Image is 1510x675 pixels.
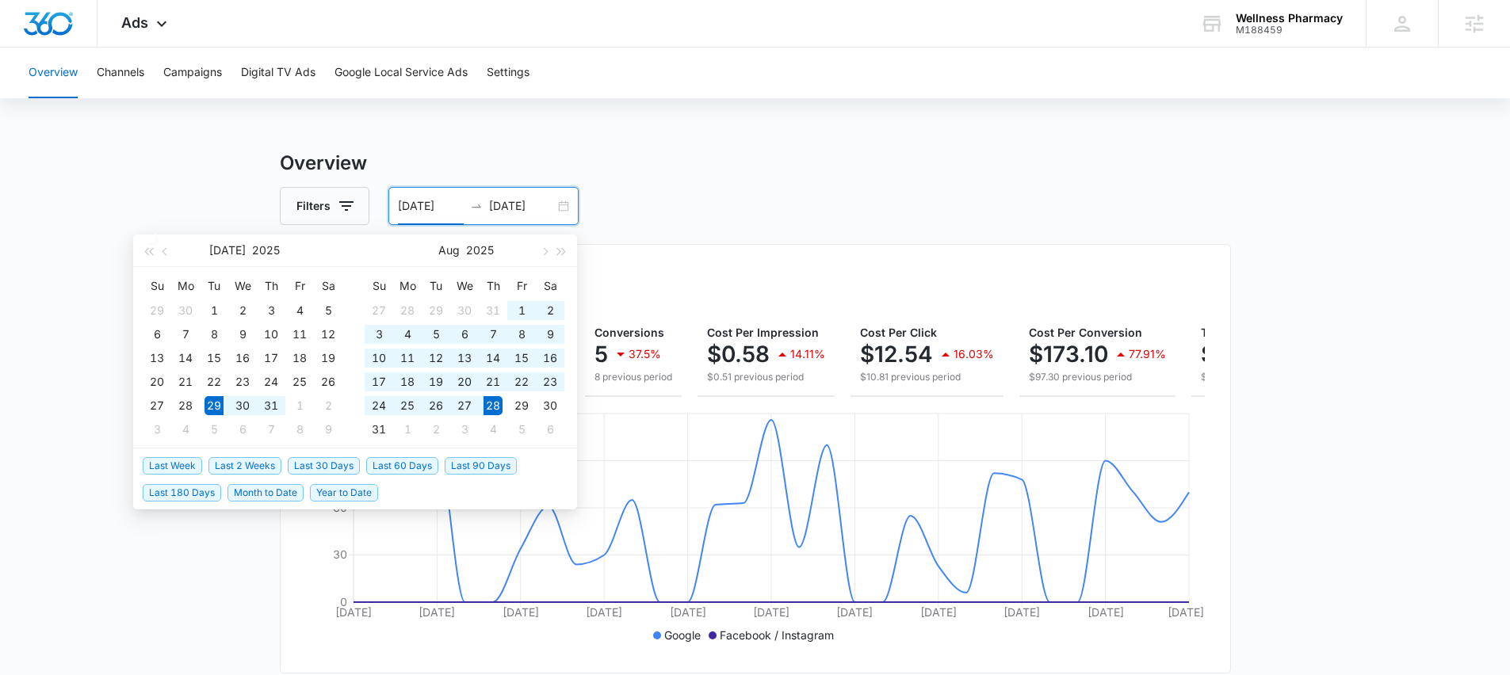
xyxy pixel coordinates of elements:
div: Domain Overview [60,93,142,104]
td: 2025-09-04 [479,418,507,441]
div: 3 [147,420,166,439]
p: Facebook / Instagram [720,627,834,643]
button: Digital TV Ads [241,48,315,98]
div: 6 [147,325,166,344]
td: 2025-07-10 [257,322,285,346]
div: 19 [426,372,445,391]
span: Year to Date [310,484,378,501]
td: 2025-09-05 [507,418,536,441]
div: 16 [541,349,560,368]
span: Last 90 Days [445,457,517,475]
img: tab_domain_overview_orange.svg [43,92,55,105]
td: 2025-08-31 [365,418,393,441]
td: 2025-08-12 [422,346,450,370]
td: 2025-08-28 [479,394,507,418]
div: 11 [398,349,417,368]
td: 2025-07-31 [479,299,507,322]
p: $10.81 previous period [860,370,994,384]
div: 17 [369,372,388,391]
div: 30 [541,396,560,415]
th: Mo [393,273,422,299]
div: account name [1236,12,1343,25]
img: tab_keywords_by_traffic_grey.svg [158,92,170,105]
td: 2025-07-27 [143,394,171,418]
th: Sa [314,273,342,299]
tspan: [DATE] [1003,605,1040,619]
div: 8 [512,325,531,344]
div: 27 [455,396,474,415]
td: 2025-07-29 [422,299,450,322]
div: 27 [369,301,388,320]
div: 7 [176,325,195,344]
p: $97.30 previous period [1029,370,1166,384]
th: Su [143,273,171,299]
div: 6 [233,420,252,439]
div: 3 [369,325,388,344]
td: 2025-07-27 [365,299,393,322]
button: Aug [438,235,460,266]
td: 2025-07-13 [143,346,171,370]
h3: Overview [280,149,1231,177]
td: 2025-08-03 [143,418,171,441]
div: 4 [398,325,417,344]
td: 2025-08-06 [450,322,479,346]
td: 2025-07-20 [143,370,171,394]
div: 5 [205,420,224,439]
td: 2025-08-07 [257,418,285,441]
tspan: [DATE] [753,605,789,619]
div: 22 [205,372,224,391]
div: 15 [205,349,224,368]
p: 16.03% [954,349,994,360]
div: 22 [512,372,531,391]
td: 2025-08-07 [479,322,507,346]
div: 28 [176,396,195,415]
td: 2025-07-06 [143,322,171,346]
div: 12 [319,325,338,344]
tspan: [DATE] [919,605,956,619]
td: 2025-07-19 [314,346,342,370]
td: 2025-08-13 [450,346,479,370]
td: 2025-08-24 [365,394,393,418]
button: Google Local Service Ads [334,48,468,98]
div: 3 [455,420,474,439]
div: 18 [398,372,417,391]
td: 2025-09-02 [422,418,450,441]
td: 2025-08-17 [365,370,393,394]
div: 29 [426,301,445,320]
div: 11 [290,325,309,344]
div: 3 [262,301,281,320]
th: Fr [507,273,536,299]
td: 2025-07-14 [171,346,200,370]
div: 6 [455,325,474,344]
p: Google [664,627,701,643]
div: 25 [290,372,309,391]
td: 2025-07-17 [257,346,285,370]
td: 2025-06-29 [143,299,171,322]
img: logo_orange.svg [25,25,38,38]
div: 21 [176,372,195,391]
td: 2025-06-30 [171,299,200,322]
td: 2025-08-22 [507,370,536,394]
td: 2025-08-02 [314,394,342,418]
div: 31 [369,420,388,439]
div: 15 [512,349,531,368]
td: 2025-08-21 [479,370,507,394]
button: Overview [29,48,78,98]
td: 2025-09-01 [393,418,422,441]
td: 2025-08-01 [285,394,314,418]
tspan: [DATE] [669,605,705,619]
th: Fr [285,273,314,299]
td: 2025-07-24 [257,370,285,394]
tspan: 30 [333,547,347,561]
div: 26 [426,396,445,415]
p: $12.54 [860,341,933,367]
p: 14.11% [790,349,825,360]
td: 2025-08-19 [422,370,450,394]
td: 2025-08-14 [479,346,507,370]
td: 2025-07-07 [171,322,200,346]
button: Settings [487,48,529,98]
div: 18 [290,349,309,368]
td: 2025-07-28 [393,299,422,322]
div: 12 [426,349,445,368]
img: website_grey.svg [25,41,38,54]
